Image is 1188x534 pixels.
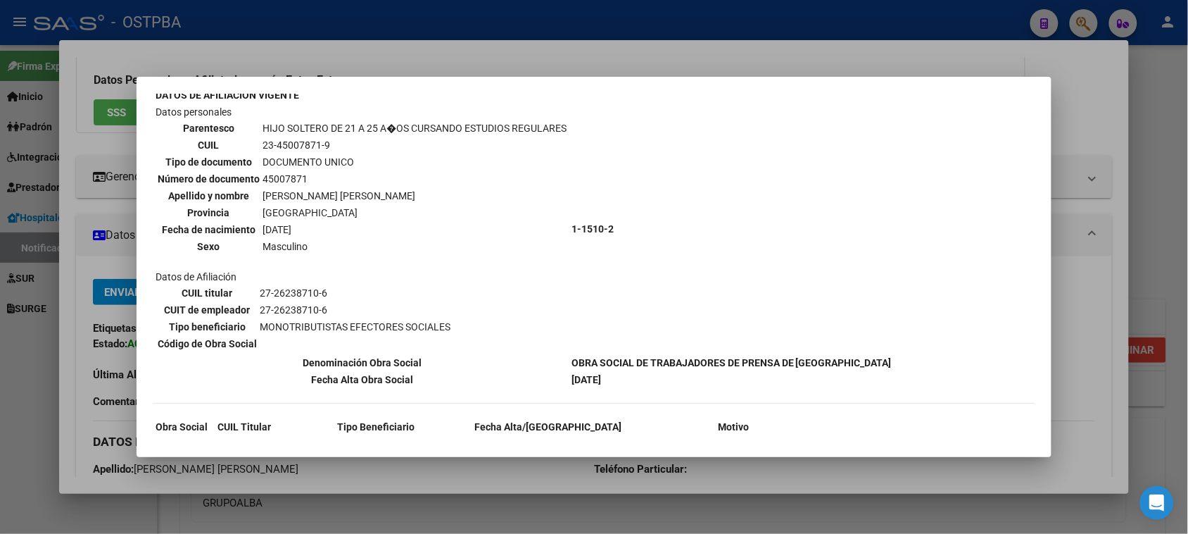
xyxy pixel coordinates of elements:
td: Masculino [262,239,567,254]
b: DATOS DE AFILIACION VIGENTE [156,89,299,101]
th: Obra Social [155,419,208,435]
td: POR OPCION [624,436,844,452]
td: MONOTRIBUTISTAS EFECTORES SOCIALES [259,319,451,335]
th: Fecha Alta/[GEOGRAPHIC_DATA] [474,419,622,435]
th: Provincia [157,205,260,221]
td: 01-07-2024/31-03-2025 [474,436,622,452]
th: CUIL Titular [210,419,279,435]
b: [DATE] [571,374,601,385]
td: [GEOGRAPHIC_DATA] [262,205,567,221]
th: Número de documento [157,171,260,187]
th: Parentesco [157,120,260,136]
td: [DATE] [262,222,567,237]
td: MONOTRIBUTISTAS EFECTORES SOCIALES [280,436,472,452]
th: Denominación Obra Social [155,355,569,371]
td: 4-0220-2 [155,436,208,452]
b: OBRA SOCIAL DE TRABAJADORES DE PRENSA DE [GEOGRAPHIC_DATA] [571,357,892,368]
th: Sexo [157,239,260,254]
th: Tipo Beneficiario [280,419,472,435]
th: Apellido y nombre [157,188,260,204]
th: CUIL [157,137,260,153]
td: HIJO SOLTERO DE 21 A 25 A�OS CURSANDO ESTUDIOS REGULARES [262,120,567,136]
b: 1-1510-2 [571,223,614,235]
td: 27-26238710-6 [210,436,279,452]
th: Fecha de nacimiento [157,222,260,237]
div: Open Intercom Messenger [1140,486,1174,520]
th: Tipo de documento [157,154,260,170]
th: Código de Obra Social [157,336,258,352]
th: CUIT de empleador [157,302,258,318]
th: Motivo [624,419,844,435]
td: 23-45007871-9 [262,137,567,153]
td: DOCUMENTO UNICO [262,154,567,170]
td: 45007871 [262,171,567,187]
th: Fecha Alta Obra Social [155,372,569,387]
td: 27-26238710-6 [259,302,451,318]
th: Tipo beneficiario [157,319,258,335]
td: 27-26238710-6 [259,285,451,301]
td: [PERSON_NAME] [PERSON_NAME] [262,188,567,204]
th: CUIL titular [157,285,258,301]
td: Datos personales Datos de Afiliación [155,104,569,354]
